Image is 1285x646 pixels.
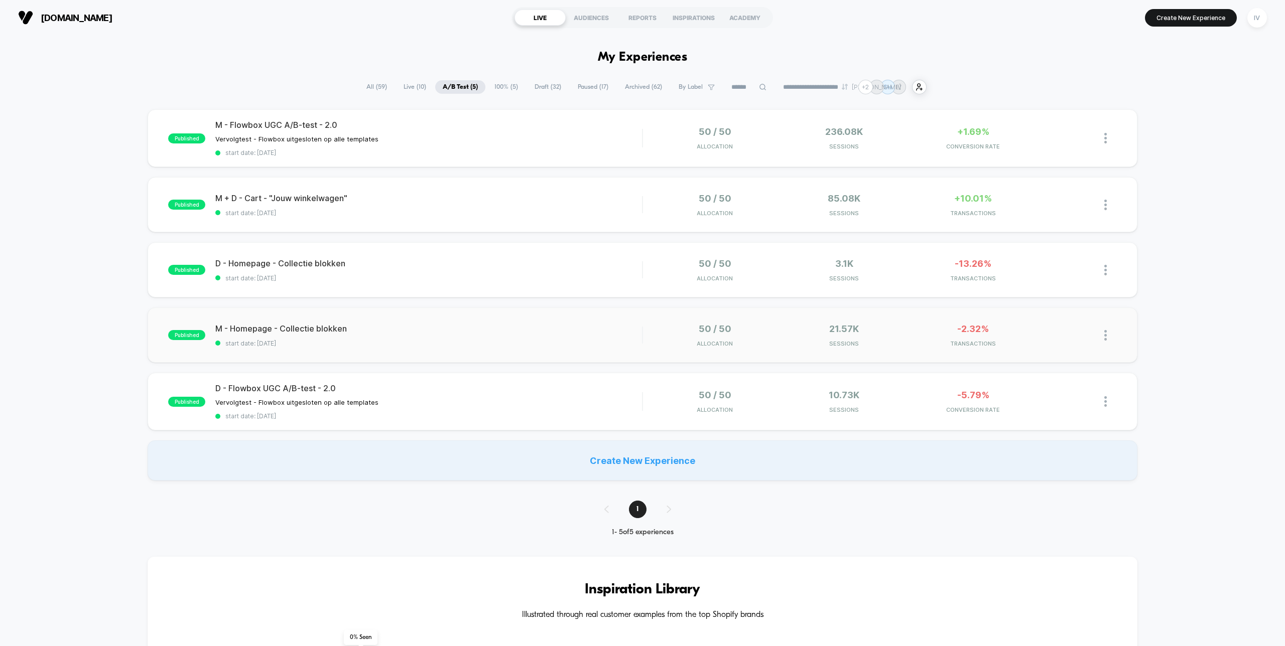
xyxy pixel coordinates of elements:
[215,340,642,347] span: start date: [DATE]
[957,390,989,400] span: -5.79%
[215,383,642,393] span: D - Flowbox UGC A/B-test - 2.0
[215,120,642,130] span: M - Flowbox UGC A/B-test - 2.0
[957,324,989,334] span: -2.32%
[396,80,434,94] span: Live ( 10 )
[697,143,733,150] span: Allocation
[1244,8,1270,28] button: IV
[1145,9,1237,27] button: Create New Experience
[782,143,906,150] span: Sessions
[782,210,906,217] span: Sessions
[168,133,205,143] span: published
[344,630,377,645] span: 0 % Seen
[359,80,395,94] span: All ( 59 )
[168,200,205,210] span: published
[617,10,668,26] div: REPORTS
[697,406,733,413] span: Allocation
[178,582,1107,598] h3: Inspiration Library
[215,258,642,268] span: D - Homepage - Collectie blokken
[168,265,205,275] span: published
[168,397,205,407] span: published
[178,610,1107,620] h4: Illustrated through real customer examples from the top Shopify brands
[629,501,647,518] span: 1
[699,324,731,334] span: 50 / 50
[828,193,860,204] span: 85.08k
[487,80,526,94] span: 100% ( 5 )
[566,10,617,26] div: AUDIENCES
[215,149,642,156] span: start date: [DATE]
[668,10,719,26] div: INSPIRATIONS
[215,135,378,143] span: Vervolgtest - Flowbox uitgesloten op alle templates
[215,412,642,420] span: start date: [DATE]
[215,324,642,334] span: M - Homepage - Collectie blokken
[697,275,733,282] span: Allocation
[41,13,112,23] span: [DOMAIN_NAME]
[18,10,33,25] img: Visually logo
[594,528,691,537] div: 1 - 5 of 5 experiences
[598,50,688,65] h1: My Experiences
[782,406,906,413] span: Sessions
[1104,200,1107,210] img: close
[679,83,703,91] span: By Label
[148,440,1137,480] div: Create New Experience
[699,126,731,137] span: 50 / 50
[911,143,1035,150] span: CONVERSION RATE
[835,258,853,269] span: 3.1k
[1104,133,1107,143] img: close
[15,10,115,26] button: [DOMAIN_NAME]
[215,193,642,203] span: M + D - Cart - "Jouw winkelwagen"
[1247,8,1267,28] div: IV
[957,126,989,137] span: +1.69%
[570,80,616,94] span: Paused ( 17 )
[168,330,205,340] span: published
[699,193,731,204] span: 50 / 50
[215,274,642,282] span: start date: [DATE]
[911,340,1035,347] span: TRANSACTIONS
[954,193,992,204] span: +10.01%
[515,10,566,26] div: LIVE
[215,209,642,217] span: start date: [DATE]
[852,83,901,91] p: [PERSON_NAME]
[911,275,1035,282] span: TRANSACTIONS
[215,398,378,406] span: Vervolgtest - Flowbox uitgesloten op alle templates
[1104,265,1107,275] img: close
[858,80,873,94] div: + 2
[699,258,731,269] span: 50 / 50
[911,210,1035,217] span: TRANSACTIONS
[782,340,906,347] span: Sessions
[829,390,859,400] span: 10.73k
[617,80,670,94] span: Archived ( 62 )
[1104,330,1107,341] img: close
[829,324,859,334] span: 21.57k
[825,126,863,137] span: 236.08k
[719,10,770,26] div: ACADEMY
[911,406,1035,413] span: CONVERSION RATE
[955,258,991,269] span: -13.26%
[527,80,569,94] span: Draft ( 32 )
[699,390,731,400] span: 50 / 50
[697,210,733,217] span: Allocation
[1104,396,1107,407] img: close
[842,84,848,90] img: end
[435,80,485,94] span: A/B Test ( 5 )
[782,275,906,282] span: Sessions
[697,340,733,347] span: Allocation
